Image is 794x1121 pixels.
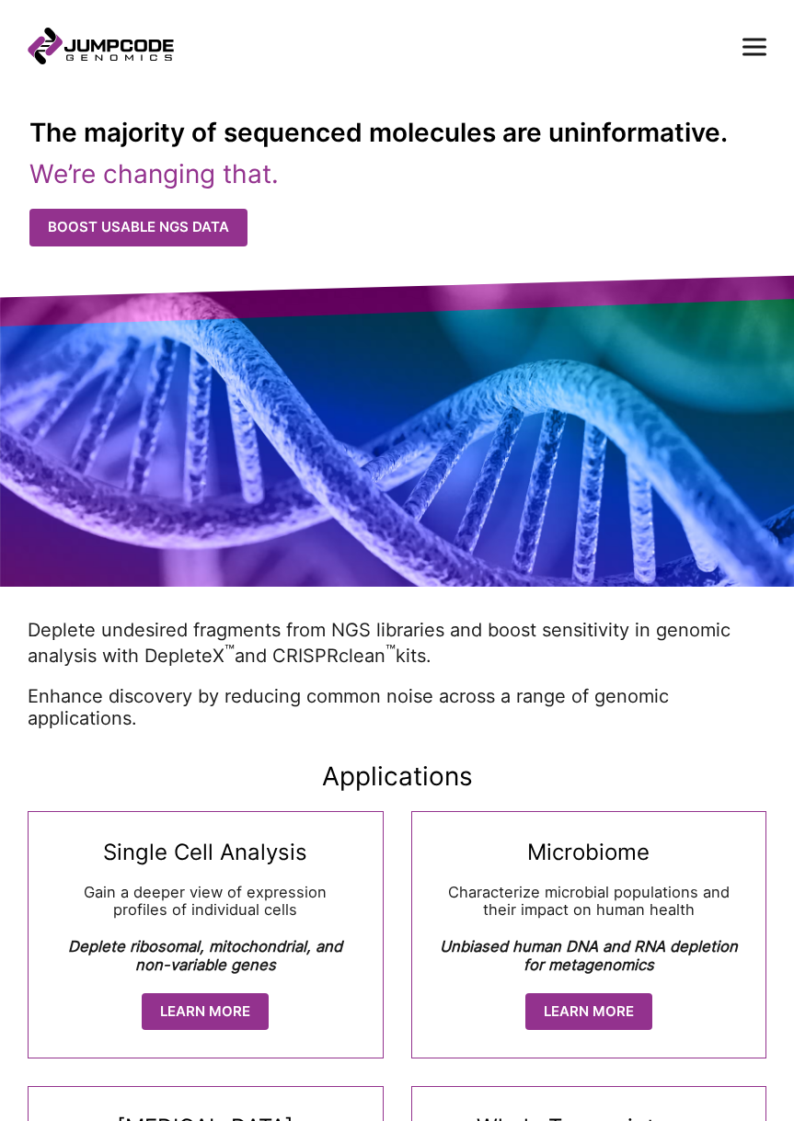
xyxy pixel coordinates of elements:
[68,937,342,974] span: Deplete ribosomal, mitochondrial, and non-variable genes
[29,158,279,189] span: We’re changing that.
[142,993,269,1031] a: Learn More
[28,685,669,729] span: Enhance discovery by reducing common noise across a range of genomic applications.
[29,209,247,246] a: Boost usable NGS data
[29,117,728,148] span: The majority of sequenced molecules are uninformative.
[103,839,307,865] span: Single Cell Analysis
[396,645,432,667] span: kits.
[385,641,396,660] span: ™
[448,883,730,920] span: Characterize microbial populations and their impact on human health
[224,641,235,660] span: ™
[84,883,327,920] span: Gain a deeper view of expression profiles of individual cells
[527,839,650,865] span: Microbiome
[28,619,731,667] span: Deplete undesired fragments from NGS libraries and boost sensitivity in genomic analysis with Dep...
[440,937,738,974] span: Unbiased human DNA and RNA depletion for metagenomics
[235,645,385,667] span: and CRISPRclean
[322,761,473,792] span: Applications
[525,993,652,1031] a: Learn More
